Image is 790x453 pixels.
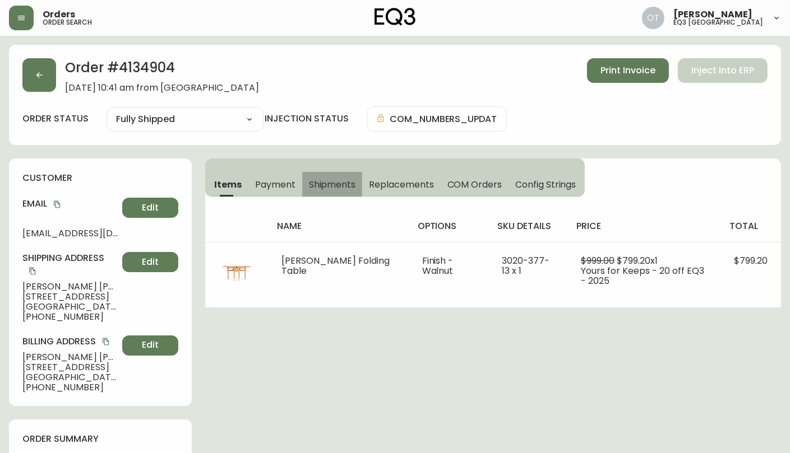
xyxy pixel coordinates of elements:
span: 3020-377-13 x 1 [502,254,549,277]
span: $799.20 x 1 [617,254,658,267]
span: [PERSON_NAME] [673,10,752,19]
h2: Order # 4134904 [65,58,259,83]
h5: order search [43,19,92,26]
span: [EMAIL_ADDRESS][DOMAIN_NAME] [22,228,118,239]
h5: eq3 [GEOGRAPHIC_DATA] [673,19,763,26]
span: Payment [255,179,295,190]
button: Edit [122,335,178,356]
h4: name [277,220,399,232]
span: [DATE] 10:41 am from [GEOGRAPHIC_DATA] [65,83,259,93]
span: COM Orders [447,179,502,190]
span: [PHONE_NUMBER] [22,382,118,393]
button: copy [27,265,38,277]
h4: Billing Address [22,335,118,348]
h4: Email [22,198,118,210]
img: logo [375,8,416,26]
span: [STREET_ADDRESS] [22,292,118,302]
span: [GEOGRAPHIC_DATA] , AB , T2E 9c4 , CA [22,302,118,312]
span: Edit [142,339,159,351]
span: $999.00 [581,254,615,267]
span: Yours for Keeps - 20 off EQ3 - 2025 [581,264,704,287]
span: Replacements [369,179,433,190]
button: Edit [122,198,178,218]
button: Edit [122,252,178,272]
h4: total [729,220,772,232]
span: Edit [142,202,159,214]
img: 3020-377-MC-400-1-clfblivdw0fbu0150pg7ltrss.jpg [219,256,255,292]
span: Config Strings [515,179,576,190]
span: [GEOGRAPHIC_DATA] , AB , T2E 0L8 , CA [22,372,118,382]
img: 5d4d18d254ded55077432b49c4cb2919 [642,7,664,29]
h4: price [576,220,712,232]
h4: sku details [497,220,558,232]
button: copy [100,336,112,347]
h4: order summary [22,433,178,445]
span: Edit [142,256,159,268]
span: Orders [43,10,75,19]
span: [PHONE_NUMBER] [22,312,118,322]
span: [PERSON_NAME] Folding Table [281,254,390,277]
h4: options [418,220,479,232]
span: [STREET_ADDRESS] [22,362,118,372]
h4: customer [22,172,178,184]
span: [PERSON_NAME] [PERSON_NAME] [22,282,118,292]
button: copy [52,199,63,210]
li: Finish - Walnut [422,256,475,276]
span: Shipments [309,179,356,190]
span: $799.20 [734,254,768,267]
h4: injection status [265,113,349,125]
button: Print Invoice [587,58,669,83]
span: Print Invoice [600,64,655,77]
span: [PERSON_NAME] [PERSON_NAME] [22,352,118,362]
h4: Shipping Address [22,252,118,277]
span: Items [214,179,242,190]
label: order status [22,113,89,125]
